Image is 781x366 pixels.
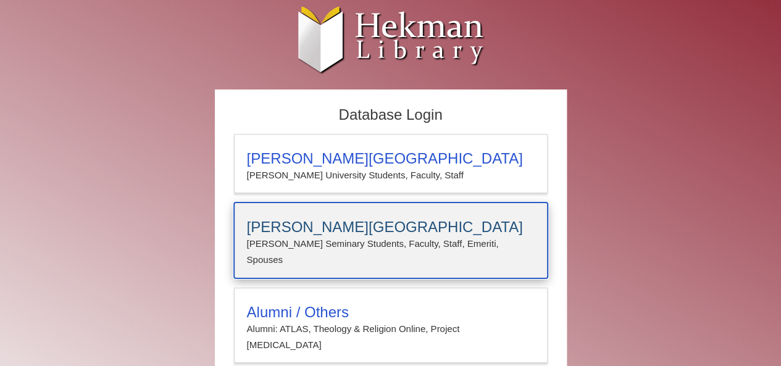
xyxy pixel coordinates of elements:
[234,202,548,278] a: [PERSON_NAME][GEOGRAPHIC_DATA][PERSON_NAME] Seminary Students, Faculty, Staff, Emeriti, Spouses
[234,134,548,193] a: [PERSON_NAME][GEOGRAPHIC_DATA][PERSON_NAME] University Students, Faculty, Staff
[247,236,535,268] p: [PERSON_NAME] Seminary Students, Faculty, Staff, Emeriti, Spouses
[247,321,535,354] p: Alumni: ATLAS, Theology & Religion Online, Project [MEDICAL_DATA]
[247,150,535,167] h3: [PERSON_NAME][GEOGRAPHIC_DATA]
[247,218,535,236] h3: [PERSON_NAME][GEOGRAPHIC_DATA]
[247,167,535,183] p: [PERSON_NAME] University Students, Faculty, Staff
[228,102,554,128] h2: Database Login
[247,304,535,354] summary: Alumni / OthersAlumni: ATLAS, Theology & Religion Online, Project [MEDICAL_DATA]
[247,304,535,321] h3: Alumni / Others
